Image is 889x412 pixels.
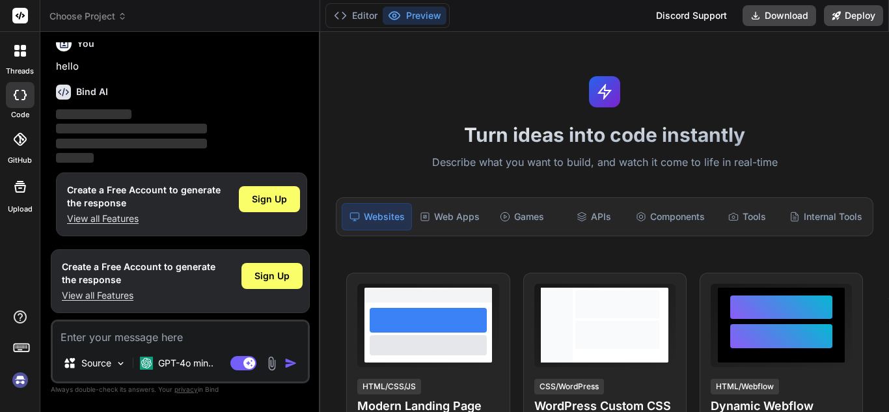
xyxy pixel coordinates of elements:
div: HTML/CSS/JS [357,379,421,394]
p: Source [81,357,111,370]
span: ‌ [56,153,94,163]
img: attachment [264,356,279,371]
div: Websites [342,203,412,230]
span: ‌ [56,124,207,133]
div: Tools [713,203,782,230]
p: View all Features [62,289,215,302]
span: Sign Up [252,193,287,206]
label: threads [6,66,34,77]
label: GitHub [8,155,32,166]
span: ‌ [56,139,207,148]
span: Sign Up [254,269,290,282]
h1: Turn ideas into code instantly [328,123,881,146]
button: Preview [383,7,446,25]
img: GPT-4o mini [140,357,153,370]
img: icon [284,357,297,370]
img: Pick Models [115,358,126,369]
button: Download [743,5,816,26]
div: Discord Support [648,5,735,26]
div: APIs [559,203,628,230]
div: CSS/WordPress [534,379,604,394]
div: Web Apps [415,203,485,230]
h6: Bind AI [76,85,108,98]
p: GPT-4o min.. [158,357,213,370]
span: ‌ [56,109,131,119]
p: Describe what you want to build, and watch it come to life in real-time [328,154,881,171]
div: HTML/Webflow [711,379,779,394]
div: Internal Tools [784,203,868,230]
img: signin [9,369,31,391]
p: Always double-check its answers. Your in Bind [51,383,310,396]
h1: Create a Free Account to generate the response [67,184,221,210]
button: Deploy [824,5,883,26]
span: Choose Project [49,10,127,23]
button: Editor [329,7,383,25]
span: privacy [174,385,198,393]
label: code [11,109,29,120]
h6: You [77,37,94,50]
div: Games [487,203,556,230]
p: View all Features [67,212,221,225]
p: hello [56,59,307,74]
div: Components [631,203,710,230]
label: Upload [8,204,33,215]
h1: Create a Free Account to generate the response [62,260,215,286]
